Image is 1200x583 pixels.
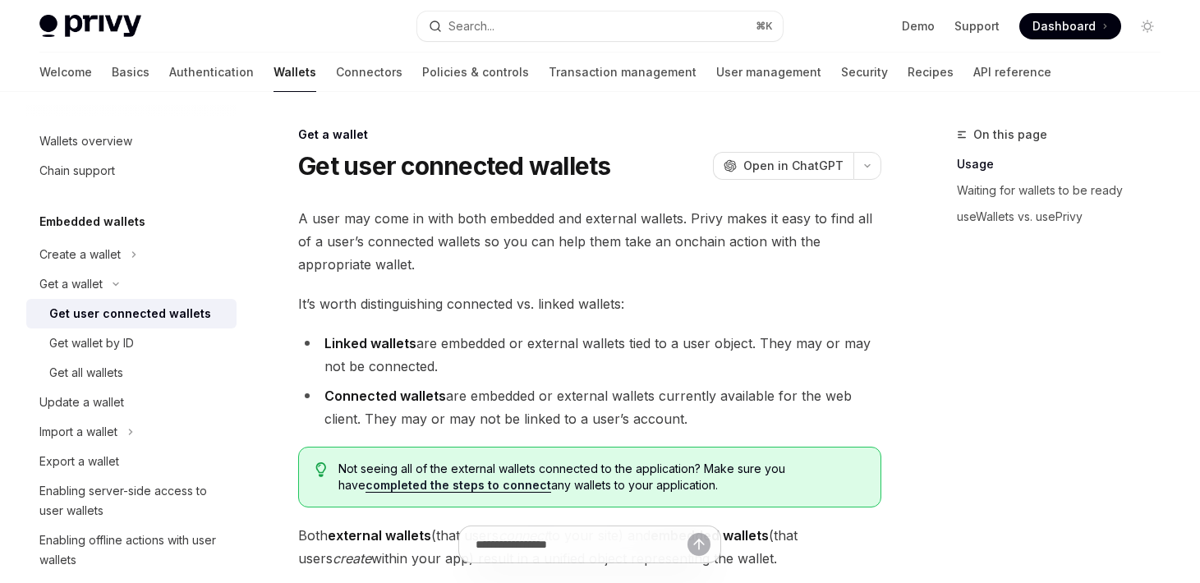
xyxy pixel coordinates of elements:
[973,53,1051,92] a: API reference
[954,18,1000,34] a: Support
[39,131,132,151] div: Wallets overview
[39,53,92,92] a: Welcome
[39,481,227,521] div: Enabling server-side access to user wallets
[39,245,121,264] div: Create a wallet
[902,18,935,34] a: Demo
[39,161,115,181] div: Chain support
[26,526,237,575] a: Enabling offline actions with user wallets
[366,478,551,493] a: completed the steps to connect
[26,126,237,156] a: Wallets overview
[26,269,237,299] button: Toggle Get a wallet section
[957,204,1174,230] a: useWallets vs. usePrivy
[49,333,134,353] div: Get wallet by ID
[26,240,237,269] button: Toggle Create a wallet section
[49,304,211,324] div: Get user connected wallets
[26,156,237,186] a: Chain support
[39,392,124,412] div: Update a wallet
[476,526,687,562] input: Ask a question...
[1019,13,1121,39] a: Dashboard
[973,125,1047,145] span: On this page
[298,207,881,276] span: A user may come in with both embedded and external wallets. Privy makes it easy to find all of a ...
[908,53,954,92] a: Recipes
[39,452,119,471] div: Export a wallet
[26,328,237,358] a: Get wallet by ID
[315,462,327,477] svg: Tip
[49,363,123,383] div: Get all wallets
[687,533,710,556] button: Send message
[39,212,145,232] h5: Embedded wallets
[716,53,821,92] a: User management
[26,299,237,328] a: Get user connected wallets
[298,151,611,181] h1: Get user connected wallets
[713,152,853,180] button: Open in ChatGPT
[957,151,1174,177] a: Usage
[756,20,773,33] span: ⌘ K
[743,158,844,174] span: Open in ChatGPT
[26,417,237,447] button: Toggle Import a wallet section
[1032,18,1096,34] span: Dashboard
[298,126,881,143] div: Get a wallet
[112,53,149,92] a: Basics
[957,177,1174,204] a: Waiting for wallets to be ready
[422,53,529,92] a: Policies & controls
[298,292,881,315] span: It’s worth distinguishing connected vs. linked wallets:
[39,422,117,442] div: Import a wallet
[417,11,782,41] button: Open search
[274,53,316,92] a: Wallets
[39,530,227,570] div: Enabling offline actions with user wallets
[448,16,494,36] div: Search...
[324,388,446,404] strong: Connected wallets
[298,332,881,378] li: are embedded or external wallets tied to a user object. They may or may not be connected.
[39,15,141,38] img: light logo
[26,388,237,417] a: Update a wallet
[336,53,402,92] a: Connectors
[298,384,881,430] li: are embedded or external wallets currently available for the web client. They may or may not be l...
[549,53,697,92] a: Transaction management
[26,476,237,526] a: Enabling server-side access to user wallets
[338,461,864,493] span: Not seeing all of the external wallets connected to the application? Make sure you have any walle...
[169,53,254,92] a: Authentication
[841,53,888,92] a: Security
[324,335,416,351] strong: Linked wallets
[26,358,237,388] a: Get all wallets
[1134,13,1161,39] button: Toggle dark mode
[26,447,237,476] a: Export a wallet
[39,274,103,294] div: Get a wallet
